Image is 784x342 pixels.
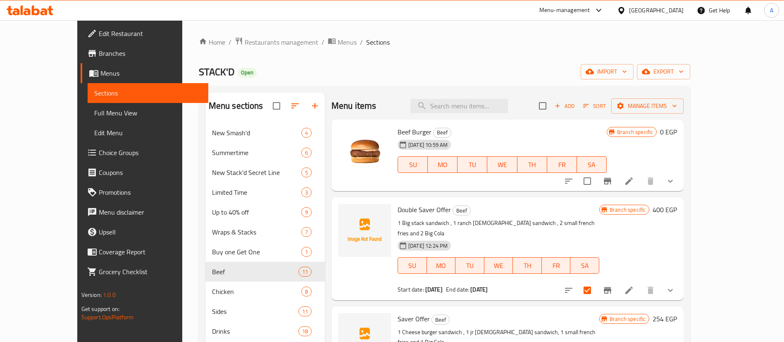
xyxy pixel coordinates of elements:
[302,149,311,157] span: 6
[299,308,311,316] span: 11
[660,171,680,191] button: show more
[209,100,263,112] h2: Menu sections
[517,156,547,173] button: TH
[301,148,312,158] div: items
[550,159,574,171] span: FR
[338,126,391,179] img: Beef Burger
[577,156,607,173] button: SA
[559,280,579,300] button: sort-choices
[298,267,312,277] div: items
[302,208,311,216] span: 9
[212,227,301,237] span: Wraps & Stacks
[431,315,450,325] div: Beef
[205,321,325,341] div: Drinks18
[366,37,390,47] span: Sections
[606,315,649,323] span: Branch specific
[212,326,298,336] div: Drinks
[430,260,453,272] span: MO
[99,29,202,38] span: Edit Restaurant
[653,313,677,325] h6: 254 EGP
[398,156,428,173] button: SU
[81,43,208,63] a: Branches
[238,69,257,76] span: Open
[401,159,424,171] span: SU
[285,96,305,116] span: Sort sections
[212,306,298,316] span: Sides
[301,227,312,237] div: items
[637,64,690,79] button: export
[459,260,481,272] span: TU
[212,128,301,138] div: New Smash'd
[205,262,325,282] div: Beef11
[405,141,451,149] span: [DATE] 10:59 AM
[405,242,451,250] span: [DATE] 12:24 PM
[299,268,311,276] span: 11
[301,287,312,297] div: items
[212,267,298,277] span: Beef
[653,204,677,215] h6: 400 EGP
[99,247,202,257] span: Coverage Report
[81,143,208,163] a: Choice Groups
[301,247,312,257] div: items
[88,123,208,143] a: Edit Menu
[398,284,424,295] span: Start date:
[103,289,116,300] span: 1.0.0
[624,176,634,186] a: Edit menu item
[458,156,487,173] button: TU
[338,204,391,257] img: Double Saver Offer
[99,148,202,158] span: Choice Groups
[660,280,680,300] button: show more
[513,257,542,274] button: TH
[559,171,579,191] button: sort-choices
[81,163,208,182] a: Coupons
[491,159,514,171] span: WE
[81,63,208,83] a: Menus
[302,228,311,236] span: 7
[484,257,513,274] button: WE
[410,99,508,113] input: search
[425,284,443,295] b: [DATE]
[212,187,301,197] span: Limited Time
[574,260,596,272] span: SA
[205,242,325,262] div: Buy one Get One1
[580,159,603,171] span: SA
[212,207,301,217] span: Up to 40% off
[641,280,660,300] button: delete
[229,37,231,47] li: /
[81,182,208,202] a: Promotions
[453,206,470,215] span: Beef
[539,5,590,15] div: Menu-management
[545,260,567,272] span: FR
[94,128,202,138] span: Edit Menu
[99,48,202,58] span: Branches
[100,68,202,78] span: Menus
[302,288,311,296] span: 8
[205,182,325,202] div: Limited Time3
[338,37,357,47] span: Menus
[99,167,202,177] span: Coupons
[401,260,423,272] span: SU
[81,202,208,222] a: Menu disclaimer
[770,6,773,15] span: A
[431,159,454,171] span: MO
[212,247,301,257] span: Buy one Get One
[551,100,578,112] button: Add
[81,262,208,282] a: Grocery Checklist
[81,222,208,242] a: Upsell
[629,6,684,15] div: [GEOGRAPHIC_DATA]
[598,280,617,300] button: Branch-specific-item
[521,159,544,171] span: TH
[99,187,202,197] span: Promotions
[88,103,208,123] a: Full Menu View
[581,100,608,112] button: Sort
[487,156,517,173] button: WE
[212,148,301,158] span: Summertime
[94,88,202,98] span: Sections
[205,143,325,163] div: Summertime6
[398,126,431,138] span: Beef Burger
[427,257,456,274] button: MO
